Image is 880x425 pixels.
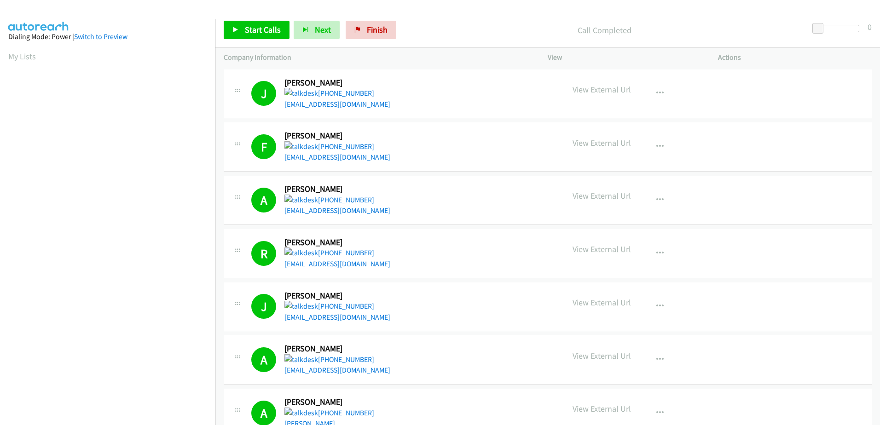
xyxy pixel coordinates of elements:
a: [PHONE_NUMBER] [284,408,374,417]
a: My Lists [8,51,36,62]
h1: A [251,347,276,372]
h2: [PERSON_NAME] [284,78,388,88]
span: Next [315,24,331,35]
p: View External Url [573,190,631,202]
h2: [PERSON_NAME] [284,344,388,354]
div: 0 [868,21,872,33]
span: Start Calls [245,24,281,35]
img: talkdesk [284,141,318,152]
iframe: Resource Center [853,176,880,249]
h1: R [251,241,276,266]
h1: F [251,134,276,159]
a: [PHONE_NUMBER] [284,302,374,310]
p: View External Url [573,296,631,309]
a: [EMAIL_ADDRESS][DOMAIN_NAME] [284,206,390,215]
img: talkdesk [284,247,318,258]
a: [EMAIL_ADDRESS][DOMAIN_NAME] [284,153,390,161]
h2: [PERSON_NAME] [284,184,388,195]
p: View External Url [573,350,631,362]
img: talkdesk [284,195,318,206]
a: [PHONE_NUMBER] [284,142,374,151]
p: View External Url [573,83,631,96]
p: View External Url [573,402,631,415]
img: talkdesk [284,354,318,365]
img: talkdesk [284,88,318,99]
button: Next [294,21,340,39]
span: Finish [367,24,388,35]
a: Switch to Preview [74,32,127,41]
a: [PHONE_NUMBER] [284,355,374,364]
h1: A [251,188,276,212]
a: Start Calls [224,21,289,39]
img: talkdesk [284,408,318,419]
a: [PHONE_NUMBER] [284,195,374,204]
a: Finish [346,21,396,39]
a: [EMAIL_ADDRESS][DOMAIN_NAME] [284,259,390,268]
p: Company Information [224,52,531,63]
a: [PHONE_NUMBER] [284,248,374,257]
a: [EMAIL_ADDRESS][DOMAIN_NAME] [284,100,390,109]
h2: [PERSON_NAME] [284,131,388,141]
img: talkdesk [284,301,318,312]
h2: [PERSON_NAME] [284,291,388,301]
h2: [PERSON_NAME] [284,237,388,248]
p: Call Completed [409,24,800,36]
a: [EMAIL_ADDRESS][DOMAIN_NAME] [284,366,390,374]
h2: [PERSON_NAME] [284,397,388,408]
a: [EMAIL_ADDRESS][DOMAIN_NAME] [284,313,390,322]
h1: J [251,81,276,106]
div: Delay between calls (in seconds) [817,25,859,32]
a: [PHONE_NUMBER] [284,89,374,98]
p: Actions [718,52,872,63]
h1: J [251,294,276,319]
p: View External Url [573,137,631,149]
p: View [548,52,701,63]
p: View External Url [573,243,631,255]
div: Dialing Mode: Power | [8,31,207,42]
